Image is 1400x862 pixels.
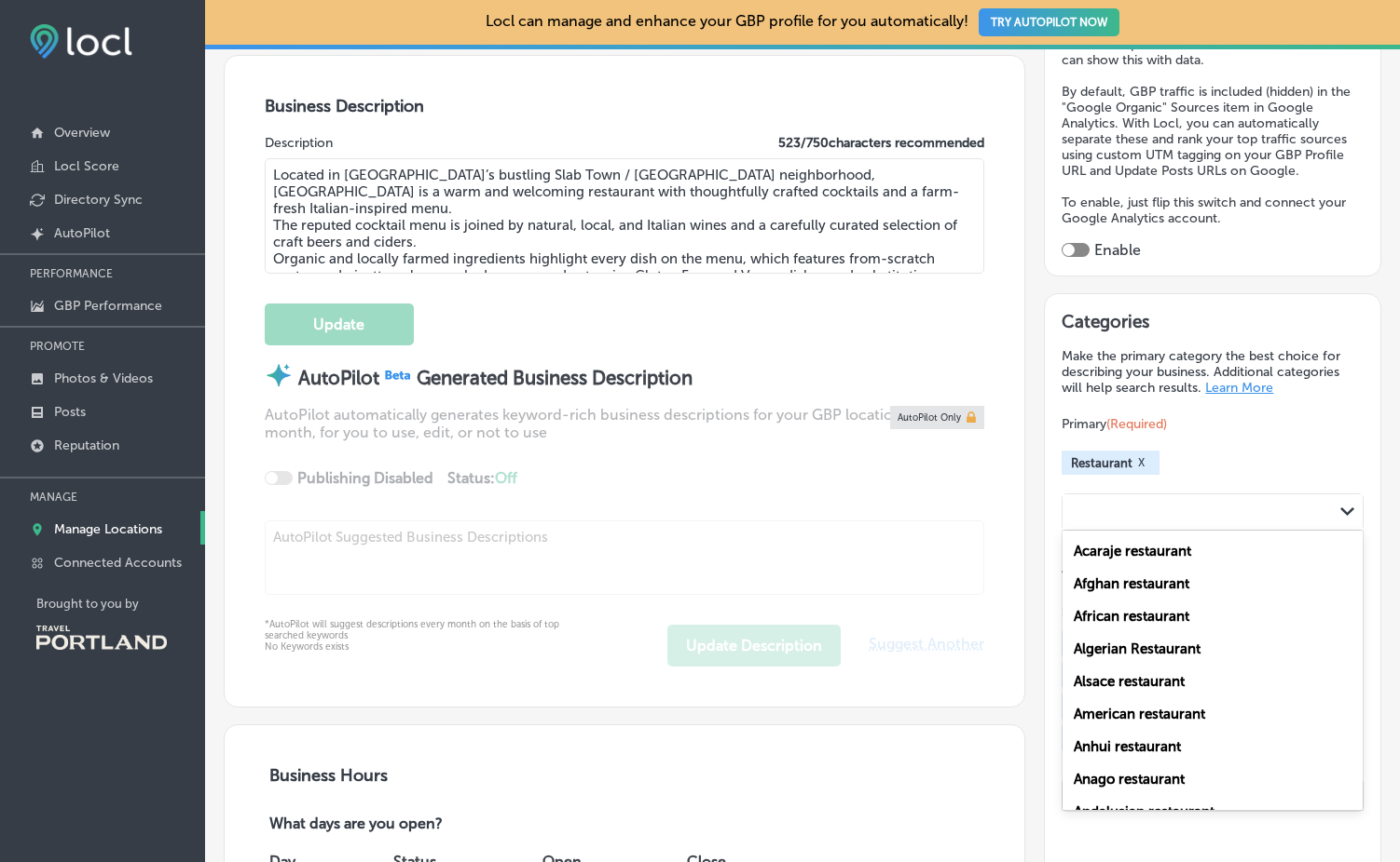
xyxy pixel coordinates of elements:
[1094,241,1141,259] label: Enable
[1062,195,1363,226] p: To enable, just flip this switch and connect your Google Analytics account.
[54,555,182,571] p: Connected Accounts
[265,765,985,786] h3: Business Hours
[1074,803,1215,820] label: Andalusian restaurant
[36,626,167,650] img: Travel Portland
[54,370,153,386] p: Photos & Videos
[1062,416,1167,432] span: Primary
[1074,608,1189,625] label: African restaurant
[1074,575,1189,592] label: Afghan restaurant
[265,96,985,116] h3: Business Description
[1062,560,1358,576] span: Additional Categories
[54,225,110,241] p: AutoPilot
[1062,311,1364,339] h3: Categories
[54,521,162,537] p: Manage Locations
[1074,706,1205,722] label: American restaurant
[265,158,985,274] textarea: Located in [GEOGRAPHIC_DATA]’s bustling Slab Town / [GEOGRAPHIC_DATA] neighborhood, [GEOGRAPHIC_D...
[1062,348,1364,396] p: Make the primary category the best choice for describing your business. Additional categories wil...
[1071,456,1132,470] span: Restaurant
[265,303,414,345] button: Update
[54,192,143,208] p: Directory Sync
[54,298,162,314] p: GBP Performance
[265,361,293,389] img: autopilot-icon
[265,815,576,835] p: What days are you open?
[54,125,110,141] p: Overview
[979,8,1119,36] button: TRY AUTOPILOT NOW
[265,135,333,151] label: Description
[1074,640,1201,657] label: Algerian Restaurant
[1132,455,1150,470] button: X
[1062,605,1350,619] span: Selected Additional Category(s) (7)
[1106,416,1167,432] span: (Required)
[54,438,119,453] p: Reputation
[36,597,205,611] p: Brought to you by
[1074,738,1181,755] label: Anhui restaurant
[778,135,984,151] label: 523 / 750 characters recommended
[1074,673,1185,690] label: Alsace restaurant
[1062,84,1363,179] p: By default, GBP traffic is included (hidden) in the "Google Organic" Sources item in Google Analy...
[298,367,693,389] strong: AutoPilot Generated Business Description
[1074,543,1191,559] label: Acaraje restaurant
[30,24,132,59] img: fda3e92497d09a02dc62c9cd864e3231.png
[54,404,86,420] p: Posts
[54,158,119,174] p: Locl Score
[1074,771,1185,788] label: Anago restaurant
[379,367,417,383] img: Beta
[1205,380,1273,396] a: Learn More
